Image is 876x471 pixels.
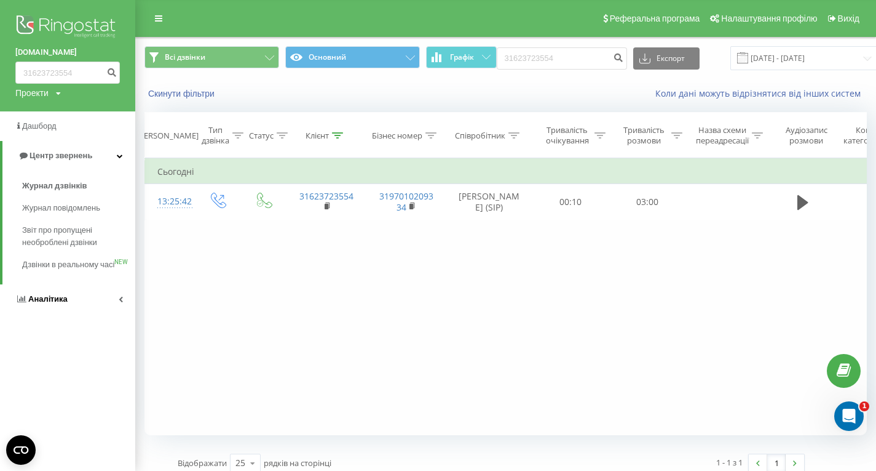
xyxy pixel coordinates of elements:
img: Ringostat logo [15,12,120,43]
div: Тип дзвінка [202,125,229,146]
span: Налаштування профілю [721,14,817,23]
div: Співробітник [455,131,505,141]
span: Всі дзвінки [165,52,205,62]
div: [PERSON_NAME] [137,131,199,141]
a: Журнал дзвінків [22,175,135,197]
div: Назва схеми переадресації [696,125,749,146]
span: рядків на сторінці [264,457,331,469]
span: Центр звернень [30,151,92,160]
div: Тривалість очікування [543,125,591,146]
span: Графік [450,53,474,62]
span: Аналiтика [28,294,68,304]
input: Пошук за номером [497,47,627,70]
a: Журнал повідомлень [22,197,135,219]
a: 31623723554 [299,190,353,202]
div: Бізнес номер [372,131,422,141]
span: 1 [859,401,869,411]
button: Експорт [633,47,700,70]
span: Журнал дзвінків [22,180,87,192]
div: 13:25:42 [157,190,182,214]
span: Дашборд [22,121,57,131]
td: [PERSON_NAME] (SIP) [446,184,532,220]
a: Коли дані можуть відрізнятися вiд інших систем [655,87,867,99]
button: Open CMP widget [6,435,36,465]
div: Статус [249,131,274,141]
div: 1 - 1 з 1 [716,456,743,469]
a: Центр звернень [2,141,135,171]
button: Скинути фільтри [144,88,221,99]
input: Пошук за номером [15,62,120,84]
div: 25 [235,457,245,469]
div: Тривалість розмови [620,125,668,146]
button: Графік [426,46,497,68]
div: Клієнт [306,131,329,141]
span: Вихід [838,14,859,23]
iframe: Intercom live chat [834,401,864,431]
span: Відображати [178,457,227,469]
span: Журнал повідомлень [22,202,100,214]
div: Проекти [15,87,49,99]
a: Дзвінки в реальному часіNEW [22,254,135,276]
td: 00:10 [532,184,609,220]
div: Аудіозапис розмови [776,125,836,146]
a: Звіт про пропущені необроблені дзвінки [22,219,135,254]
span: Реферальна програма [610,14,700,23]
span: Звіт про пропущені необроблені дзвінки [22,224,129,249]
a: 3197010209334 [379,190,433,213]
button: Всі дзвінки [144,46,279,68]
button: Основний [285,46,420,68]
span: Дзвінки в реальному часі [22,259,114,271]
td: 03:00 [609,184,686,220]
a: [DOMAIN_NAME] [15,46,120,58]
